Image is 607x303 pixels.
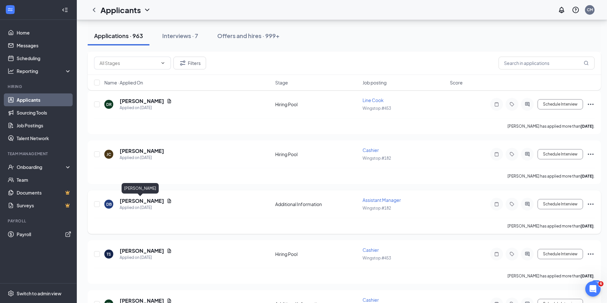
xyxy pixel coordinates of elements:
div: Payroll [8,218,70,224]
h5: [PERSON_NAME] [120,247,164,254]
p: [PERSON_NAME] has applied more than . [507,124,595,129]
p: [PERSON_NAME] has applied more than . [507,223,595,229]
div: CM [587,7,593,12]
b: [DATE] [580,124,594,129]
span: Cashier [363,147,379,153]
button: Schedule Interview [538,99,583,109]
svg: Document [167,99,172,104]
svg: Settings [8,290,14,297]
span: Cashier [363,297,379,303]
span: Stage [275,79,288,86]
h1: Applicants [100,4,141,15]
svg: Tag [508,251,516,257]
div: Applied on [DATE] [120,254,172,261]
button: Schedule Interview [538,199,583,209]
input: All Stages [100,60,158,67]
svg: Collapse [62,7,68,13]
h5: [PERSON_NAME] [120,148,164,155]
svg: ChevronDown [143,6,151,14]
svg: WorkstreamLogo [7,6,13,13]
div: [PERSON_NAME] [122,183,159,194]
div: Applied on [DATE] [120,155,164,161]
svg: ActiveChat [523,202,531,207]
a: SurveysCrown [17,199,71,212]
a: Applicants [17,93,71,106]
svg: Analysis [8,68,14,74]
svg: ActiveChat [523,102,531,107]
span: Score [450,79,463,86]
svg: Document [167,248,172,253]
div: DR [106,102,112,107]
p: [PERSON_NAME] has applied more than . [507,173,595,179]
span: Line Cook [363,97,384,103]
svg: Note [493,202,500,207]
b: [DATE] [580,274,594,278]
div: Hiring Pool [275,151,359,157]
svg: Note [493,152,500,157]
svg: UserCheck [8,164,14,170]
a: Talent Network [17,132,71,145]
svg: MagnifyingGlass [584,60,589,66]
div: Reporting [17,68,72,74]
svg: Note [493,102,500,107]
div: Hiring [8,84,70,89]
div: Switch to admin view [17,290,61,297]
svg: Tag [508,152,516,157]
svg: ChevronLeft [90,6,98,14]
svg: Document [167,198,172,203]
a: Team [17,173,71,186]
svg: Note [493,251,500,257]
a: Messages [17,39,71,52]
svg: Ellipses [587,200,595,208]
a: PayrollExternalLink [17,228,71,241]
b: [DATE] [580,174,594,179]
svg: ChevronDown [160,60,165,66]
div: Hiring Pool [275,101,359,108]
svg: Ellipses [587,100,595,108]
button: Filter Filters [173,57,206,69]
p: [PERSON_NAME] has applied more than . [507,273,595,279]
span: Wingstop #182 [363,156,391,161]
svg: Filter [179,59,187,67]
div: Additional Information [275,201,359,207]
button: Schedule Interview [538,149,583,159]
a: DocumentsCrown [17,186,71,199]
button: Schedule Interview [538,249,583,259]
h5: [PERSON_NAME] [120,98,164,105]
span: 6 [598,281,603,286]
a: Scheduling [17,52,71,65]
div: Applied on [DATE] [120,105,172,111]
svg: Ellipses [587,250,595,258]
svg: Tag [508,102,516,107]
svg: Tag [508,202,516,207]
svg: ActiveChat [523,251,531,257]
b: [DATE] [580,224,594,228]
span: Wingstop #453 [363,106,391,111]
svg: Notifications [558,6,565,14]
div: TS [107,251,111,257]
div: 108 [592,280,601,286]
a: Sourcing Tools [17,106,71,119]
div: Offers and hires · 999+ [217,32,280,40]
svg: QuestionInfo [572,6,579,14]
svg: Ellipses [587,150,595,158]
span: Name · Applied On [104,79,143,86]
span: Job posting [363,79,387,86]
div: Applied on [DATE] [120,204,172,211]
input: Search in applications [499,57,595,69]
div: Onboarding [17,164,66,170]
iframe: Intercom live chat [585,281,601,297]
div: Applications · 963 [94,32,143,40]
div: Team Management [8,151,70,156]
span: Wingstop #182 [363,206,391,211]
a: Home [17,26,71,39]
span: Cashier [363,247,379,253]
span: Wingstop #453 [363,256,391,260]
div: JC [107,152,111,157]
svg: ActiveChat [523,152,531,157]
div: DB [106,202,112,207]
h5: [PERSON_NAME] [120,197,164,204]
span: Assistant Manager [363,197,401,203]
div: Interviews · 7 [162,32,198,40]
